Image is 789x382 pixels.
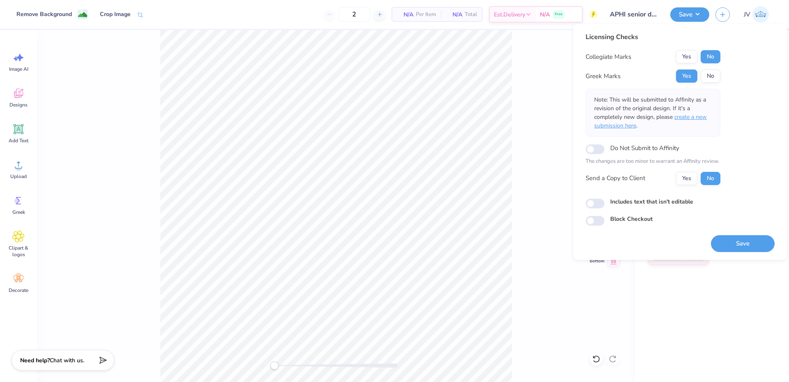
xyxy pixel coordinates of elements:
[10,173,27,180] span: Upload
[446,10,462,19] span: N/A
[676,50,697,63] button: Yes
[586,32,720,42] div: Licensing Checks
[744,10,750,19] span: JV
[604,6,664,23] input: Untitled Design
[9,66,28,72] span: Image AI
[590,258,604,264] span: Bottom
[594,95,712,130] p: Note: This will be submitted to Affinity as a revision of the original design. If it's a complete...
[752,6,769,23] img: Jo Vincent
[586,174,645,183] div: Send a Copy to Client
[701,50,720,63] button: No
[20,357,50,364] strong: Need help?
[9,287,28,294] span: Decorate
[338,7,370,22] input: – –
[610,143,679,153] label: Do Not Submit to Affinity
[670,7,709,22] button: Save
[540,10,550,19] span: N/A
[740,6,773,23] a: JV
[12,209,25,215] span: Greek
[494,10,525,19] span: Est. Delivery
[270,361,279,370] div: Accessibility label
[711,235,775,252] button: Save
[701,172,720,185] button: No
[586,52,631,62] div: Collegiate Marks
[555,12,563,17] span: Free
[586,72,621,81] div: Greek Marks
[9,137,28,144] span: Add Text
[610,215,653,223] label: Block Checkout
[676,69,697,83] button: Yes
[5,245,32,258] span: Clipart & logos
[50,357,84,364] span: Chat with us.
[16,10,72,19] div: Remove Background
[100,10,131,19] div: Crop Image
[465,10,477,19] span: Total
[610,197,693,206] label: Includes text that isn't editable
[676,172,697,185] button: Yes
[586,157,720,166] p: The changes are too minor to warrant an Affinity review.
[416,10,436,19] span: Per Item
[701,69,720,83] button: No
[9,102,28,108] span: Designs
[397,10,413,19] span: N/A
